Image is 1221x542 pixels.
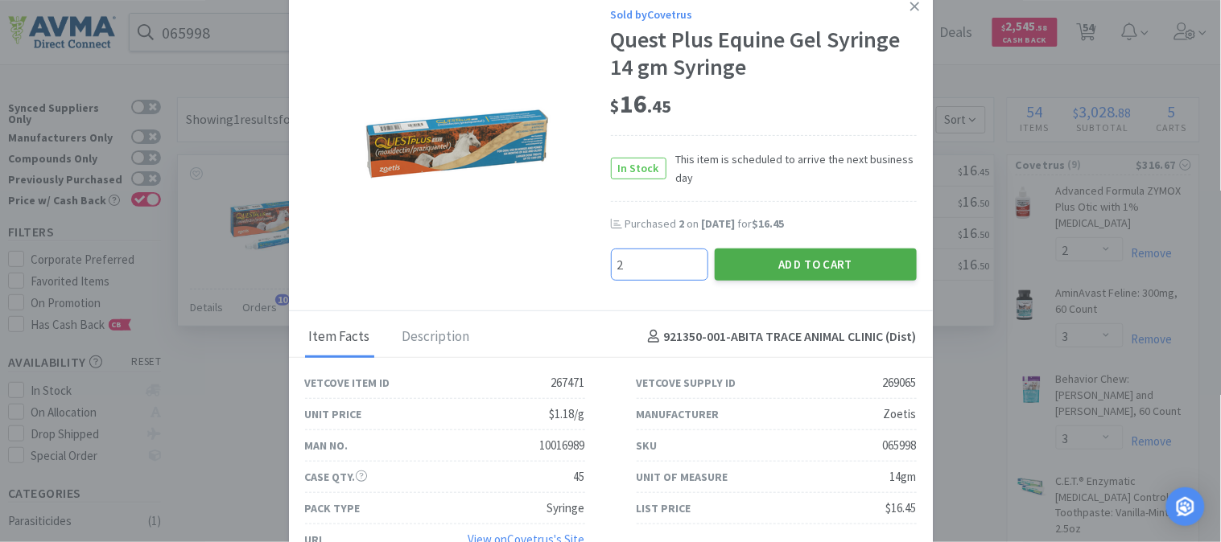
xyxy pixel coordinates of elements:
[611,95,621,117] span: $
[679,216,685,231] span: 2
[550,404,585,424] div: $1.18/g
[574,467,585,487] div: 45
[1166,487,1205,526] div: Open Intercom Messenger
[637,499,691,517] div: List Price
[883,373,917,392] div: 269065
[625,216,917,232] div: Purchased on for
[547,499,585,518] div: Syringe
[612,158,666,179] span: In Stock
[611,27,917,80] div: Quest Plus Equine Gel Syringe 14 gm Syringe
[666,150,917,187] span: This item is scheduled to arrive the next business day
[305,405,362,423] div: Unit Price
[305,499,361,517] div: Pack Type
[884,404,917,424] div: Zoetis
[641,326,917,347] h4: 921350-001 - ABITA TRACE ANIMAL CLINIC (Dist)
[637,437,658,454] div: SKU
[886,499,917,518] div: $16.45
[715,248,917,281] button: Add to Cart
[611,6,917,23] div: Sold by Covetrus
[637,405,720,423] div: Manufacturer
[753,216,785,231] span: $16.45
[305,437,349,454] div: Man No.
[305,374,390,392] div: Vetcove Item ID
[398,318,474,358] div: Description
[637,468,728,486] div: Unit of Measure
[648,95,672,117] span: . 45
[612,249,707,280] input: Qty
[883,436,917,455] div: 065998
[611,88,672,120] span: 16
[702,216,736,231] span: [DATE]
[637,374,736,392] div: Vetcove Supply ID
[305,318,374,358] div: Item Facts
[305,468,367,486] div: Case Qty.
[540,436,585,455] div: 10016989
[357,101,559,189] img: ac52e1a4cd9141b183657d1a332d9016_269065.png
[890,467,917,487] div: 14gm
[551,373,585,392] div: 267471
